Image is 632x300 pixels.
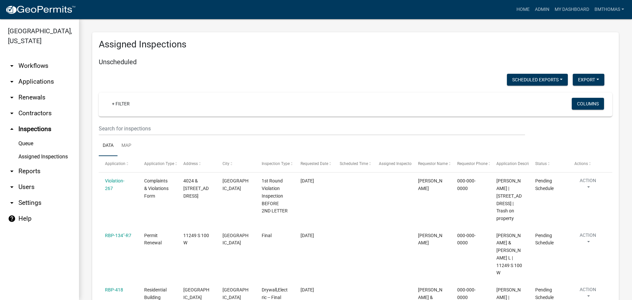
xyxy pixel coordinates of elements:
[8,78,16,86] i: arrow_drop_down
[301,178,314,183] span: 11/27/2023
[496,178,522,221] span: Cooper, Jerry L Sr | 4024 & 4032 N WATER ST | Trash on property
[535,178,554,191] span: Pending Schedule
[418,161,448,166] span: Requestor Name
[340,161,368,166] span: Scheduled Time
[99,122,525,135] input: Search for inspections
[8,215,16,223] i: help
[105,233,131,238] a: RBP-134"-R7
[451,156,490,172] datatable-header-cell: Requestor Phone
[144,161,174,166] span: Application Type
[496,161,538,166] span: Application Description
[301,161,328,166] span: Requested Date
[373,156,412,172] datatable-header-cell: Assigned Inspector
[457,178,476,191] span: 000-000-0000
[552,3,592,16] a: My Dashboard
[138,156,177,172] datatable-header-cell: Application Type
[457,287,476,300] span: 000-000-0000
[379,161,413,166] span: Assigned Inspector
[223,287,249,300] span: PERU
[144,178,169,199] span: Complaints & Violations Form
[255,156,294,172] datatable-header-cell: Inspection Type
[105,178,124,191] a: Violation-267
[99,135,118,156] a: Data
[333,156,373,172] datatable-header-cell: Scheduled Time
[457,161,487,166] span: Requestor Phone
[573,74,604,86] button: Export
[8,109,16,117] i: arrow_drop_down
[8,167,16,175] i: arrow_drop_down
[183,161,198,166] span: Address
[262,178,288,213] span: 1st Round Violation Inspection BEFORE 2ND LETTER
[8,62,16,70] i: arrow_drop_down
[216,156,255,172] datatable-header-cell: City
[8,199,16,207] i: arrow_drop_down
[99,39,612,50] h3: Assigned Inspections
[574,161,588,166] span: Actions
[294,156,333,172] datatable-header-cell: Requested Date
[574,232,601,248] button: Action
[574,177,601,194] button: Action
[301,287,314,292] span: 08/28/2025
[496,233,522,276] span: KEITH, JOHN D & JONI L | 11249 S 100 W
[223,161,229,166] span: City
[223,233,249,246] span: Bunker Hill
[99,58,612,66] h5: Unscheduled
[418,233,442,246] span: Corey
[118,135,135,156] a: Map
[592,3,627,16] a: bmthomas
[535,287,554,300] span: Pending Schedule
[223,178,249,191] span: MEXICO
[262,161,290,166] span: Inspection Type
[107,98,135,110] a: + Filter
[301,233,314,238] span: 06/17/2025
[412,156,451,172] datatable-header-cell: Requestor Name
[144,233,162,246] span: Permit Renewal
[568,156,607,172] datatable-header-cell: Actions
[418,178,442,191] span: Megan Mongosa
[8,183,16,191] i: arrow_drop_down
[183,178,209,199] span: 4024 & 4032 N WATER ST
[532,3,552,16] a: Admin
[572,98,604,110] button: Columns
[8,125,16,133] i: arrow_drop_up
[183,233,209,246] span: 11249 S 100 W
[99,156,138,172] datatable-header-cell: Application
[262,233,272,238] span: Final
[490,156,529,172] datatable-header-cell: Application Description
[507,74,568,86] button: Scheduled Exports
[457,233,476,246] span: 000-000-0000
[514,3,532,16] a: Home
[8,94,16,101] i: arrow_drop_down
[105,161,125,166] span: Application
[535,161,547,166] span: Status
[529,156,568,172] datatable-header-cell: Status
[535,233,554,246] span: Pending Schedule
[105,287,123,292] a: RBP-418
[177,156,216,172] datatable-header-cell: Address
